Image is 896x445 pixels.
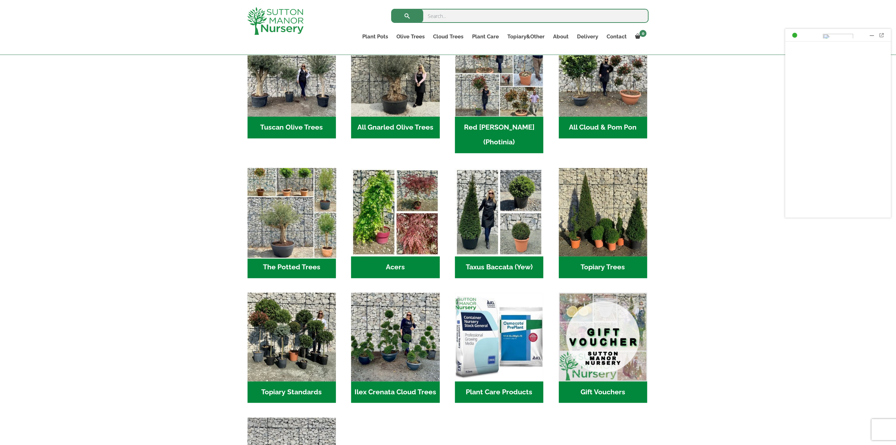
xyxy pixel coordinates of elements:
h2: All Cloud & Pom Pon [559,117,647,138]
img: Home - F5A23A45 75B5 4929 8FB2 454246946332 [455,28,543,117]
a: Visit product category Plant Care Products [455,293,543,403]
img: Home - Untitled Project [455,168,543,256]
a: Visit product category All Cloud & Pom Pon [559,28,647,138]
img: Home - C8EC7518 C483 4BAA AA61 3CAAB1A4C7C4 1 201 a [559,168,647,256]
a: Visit product category All Gnarled Olive Trees [351,28,439,138]
img: Home - food and soil [455,293,543,381]
h2: Topiary Standards [248,381,336,403]
h2: Tuscan Olive Trees [248,117,336,138]
h2: Red [PERSON_NAME] (Photinia) [455,117,543,153]
a: Visit product category Tuscan Olive Trees [248,28,336,138]
a: Visit product category Topiary Trees [559,168,647,278]
input: Search... [391,9,648,23]
a: Plant Care [468,32,503,42]
img: Home - A124EB98 0980 45A7 B835 C04B779F7765 [559,28,647,117]
a: Visit product category Taxus Baccata (Yew) [455,168,543,278]
a: Olive Trees [392,32,429,42]
img: Home - Untitled Project 4 [351,168,439,256]
h2: Topiary Trees [559,256,647,278]
img: Home - 9CE163CB 973F 4905 8AD5 A9A890F87D43 [351,293,439,381]
img: Home - 7716AD77 15EA 4607 B135 B37375859F10 [248,28,336,117]
span: 0 [639,30,646,37]
img: Home - 5833C5B7 31D0 4C3A 8E42 DB494A1738DB [351,28,439,117]
a: Visit product category Gift Vouchers [559,293,647,403]
h2: Taxus Baccata (Yew) [455,256,543,278]
a: 0 [631,32,648,42]
a: Visit product category Red Robin (Photinia) [455,28,543,153]
h2: Plant Care Products [455,381,543,403]
h2: Ilex Crenata Cloud Trees [351,381,439,403]
a: Plant Pots [358,32,392,42]
a: Contact [602,32,631,42]
a: Visit product category Acers [351,168,439,278]
a: Delivery [572,32,602,42]
img: logo [247,7,303,35]
h2: Acers [351,256,439,278]
h2: All Gnarled Olive Trees [351,117,439,138]
a: Visit product category Ilex Crenata Cloud Trees [351,293,439,403]
a: Visit product category The Potted Trees [248,168,336,278]
a: Visit product category Topiary Standards [248,293,336,403]
a: Topiary&Other [503,32,549,42]
img: Home - new coll [245,165,338,258]
img: Home - IMG 5223 [248,293,336,381]
a: Cloud Trees [429,32,468,42]
img: Home - MAIN [559,293,647,381]
h2: The Potted Trees [248,256,336,278]
h2: Gift Vouchers [559,381,647,403]
a: About [549,32,572,42]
